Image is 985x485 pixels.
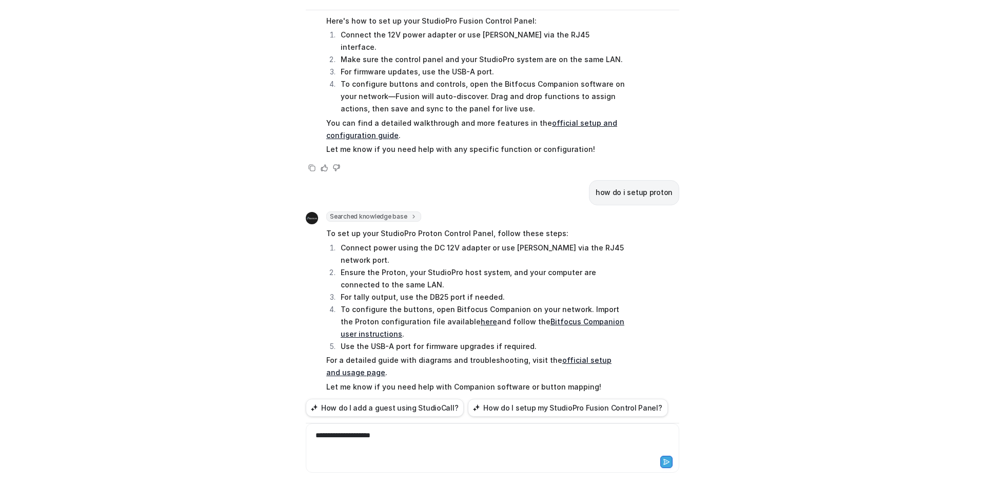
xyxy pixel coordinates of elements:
li: Connect the 12V power adapter or use [PERSON_NAME] via the RJ45 interface. [338,29,626,53]
li: Make sure the control panel and your StudioPro system are on the same LAN. [338,53,626,66]
img: Widget [306,212,318,224]
span: Searched knowledge base [326,211,421,222]
li: To configure the buttons, open Bitfocus Companion on your network. Import the Proton configuratio... [338,303,626,340]
li: Ensure the Proton, your StudioPro host system, and your computer are connected to the same LAN. [338,266,626,291]
p: how do i setup proton [596,186,673,199]
a: Bitfocus Companion user instructions [341,317,624,338]
li: Use the USB-A port for firmware upgrades if required. [338,340,626,353]
p: For a detailed guide with diagrams and troubleshooting, visit the . [326,354,626,379]
li: Connect power using the DC 12V adapter or use [PERSON_NAME] via the RJ45 network port. [338,242,626,266]
button: How do I setup my StudioPro Fusion Control Panel? [468,399,667,417]
p: To set up your StudioPro Proton Control Panel, follow these steps: [326,227,626,240]
li: For firmware updates, use the USB-A port. [338,66,626,78]
li: For tally output, use the DB25 port if needed. [338,291,626,303]
li: To configure buttons and controls, open the Bitfocus Companion software on your network—Fusion wi... [338,78,626,115]
p: Let me know if you need help with Companion software or button mapping! [326,381,626,393]
p: You can find a detailed walkthrough and more features in the . [326,117,626,142]
p: Here's how to set up your StudioPro Fusion Control Panel: [326,15,626,27]
button: How do I add a guest using StudioCall? [306,399,464,417]
p: Let me know if you need help with any specific function or configuration! [326,143,626,156]
a: official setup and configuration guide [326,119,617,140]
a: here [481,317,497,326]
